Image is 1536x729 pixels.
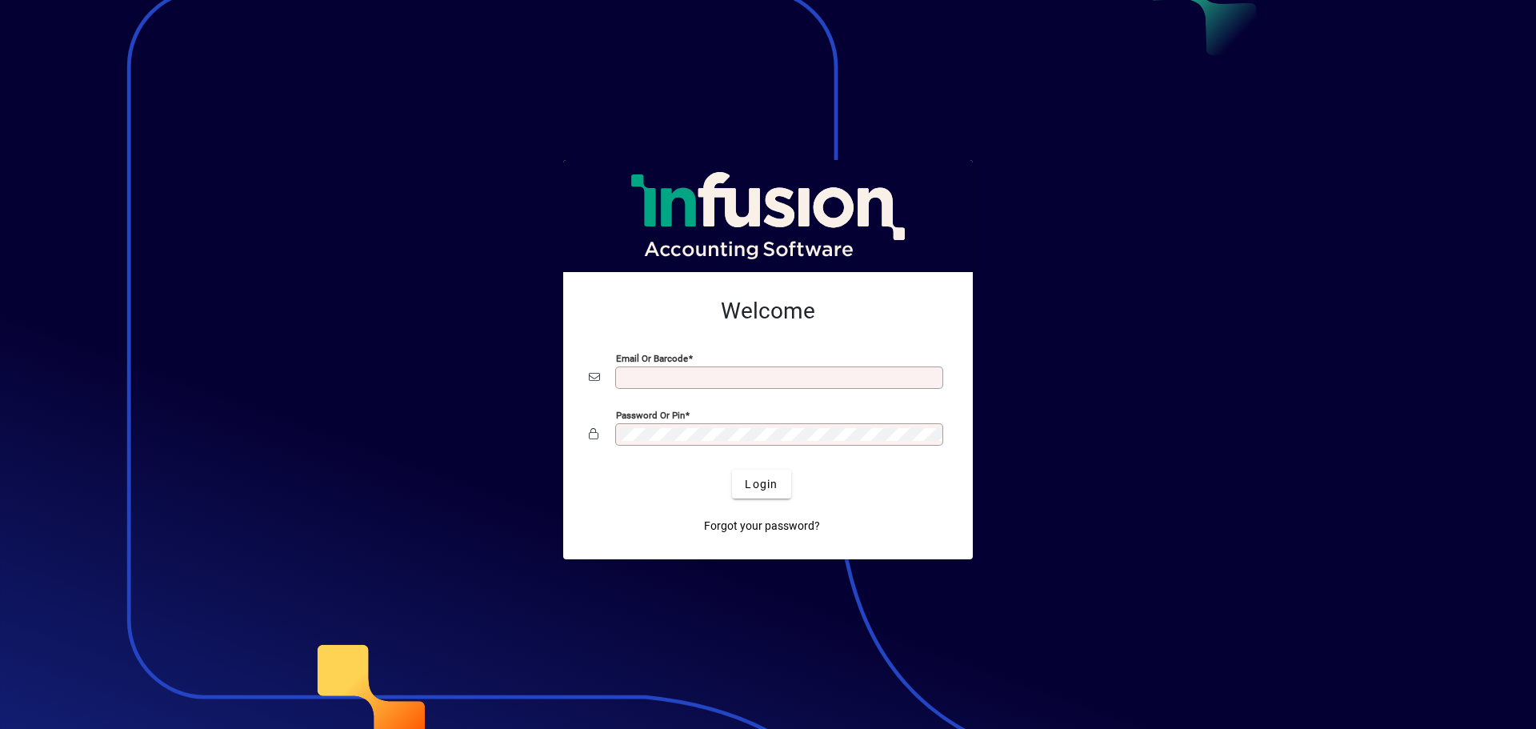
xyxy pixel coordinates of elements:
[698,511,826,540] a: Forgot your password?
[745,476,778,493] span: Login
[704,518,820,535] span: Forgot your password?
[616,353,688,364] mat-label: Email or Barcode
[732,470,790,499] button: Login
[589,298,947,325] h2: Welcome
[616,410,685,421] mat-label: Password or Pin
